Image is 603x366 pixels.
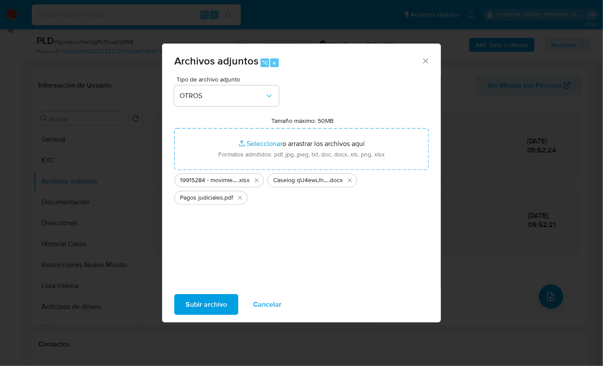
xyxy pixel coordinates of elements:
[421,57,429,64] button: Cerrar
[253,295,281,314] span: Cancelar
[186,295,227,314] span: Subir archivo
[176,76,281,82] span: Tipo de archivo adjunto
[180,91,265,100] span: OTROS
[238,176,250,185] span: .xlsx
[180,193,223,202] span: Pagos judiciales
[174,53,258,68] span: Archivos adjuntos
[180,176,238,185] span: 19915284 - movimientos
[261,58,268,67] span: ⌥
[345,175,355,186] button: Eliminar Caselog qU4ewiJheiizgRx13xwKz8S8_2025_08_19_04_35_27.docx
[174,85,279,106] button: OTROS
[329,176,343,185] span: .docx
[223,193,233,202] span: .pdf
[174,294,238,315] button: Subir archivo
[251,175,262,186] button: Eliminar 19915284 - movimientos.xlsx
[242,294,293,315] button: Cancelar
[235,193,245,203] button: Eliminar Pagos judiciales.pdf
[273,176,329,185] span: Caselog qU4ewiJheiizgRx13xwKz8S8_2025_08_19_04_35_27
[273,58,276,67] span: a
[174,170,429,205] ul: Archivos seleccionados
[272,117,334,125] label: Tamaño máximo: 50MB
